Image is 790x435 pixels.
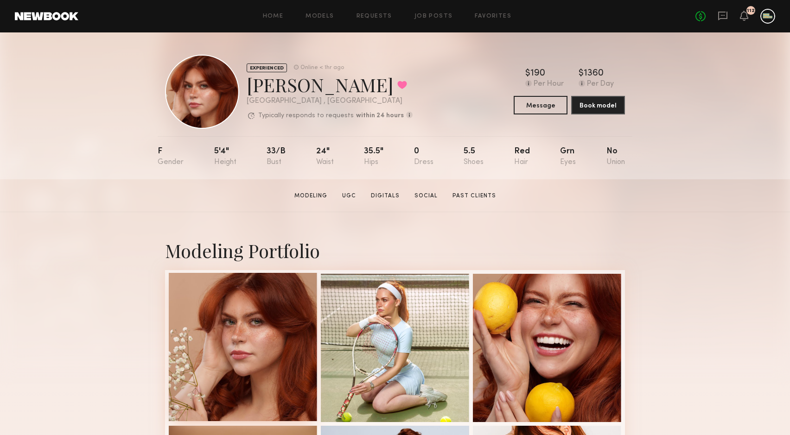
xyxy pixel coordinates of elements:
[584,69,604,78] div: 1360
[367,192,403,200] a: Digitals
[247,63,287,72] div: EXPERIENCED
[414,147,433,166] div: 0
[514,147,530,166] div: Red
[530,69,545,78] div: 190
[579,69,584,78] div: $
[267,147,286,166] div: 33/b
[247,72,413,97] div: [PERSON_NAME]
[258,113,354,119] p: Typically responds to requests
[263,13,284,19] a: Home
[356,113,404,119] b: within 24 hours
[464,147,484,166] div: 5.5
[338,192,360,200] a: UGC
[300,65,344,71] div: Online < 1hr ago
[247,97,413,105] div: [GEOGRAPHIC_DATA] , [GEOGRAPHIC_DATA]
[158,147,184,166] div: F
[514,96,567,114] button: Message
[475,13,511,19] a: Favorites
[214,147,236,166] div: 5'4"
[449,192,500,200] a: Past Clients
[316,147,334,166] div: 24"
[571,96,625,114] button: Book model
[165,238,625,263] div: Modeling Portfolio
[747,8,755,13] div: 112
[525,69,530,78] div: $
[306,13,334,19] a: Models
[357,13,392,19] a: Requests
[560,147,576,166] div: Grn
[587,80,614,88] div: Per Day
[291,192,331,200] a: Modeling
[534,80,564,88] div: Per Hour
[364,147,383,166] div: 35.5"
[606,147,625,166] div: No
[414,13,453,19] a: Job Posts
[411,192,441,200] a: Social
